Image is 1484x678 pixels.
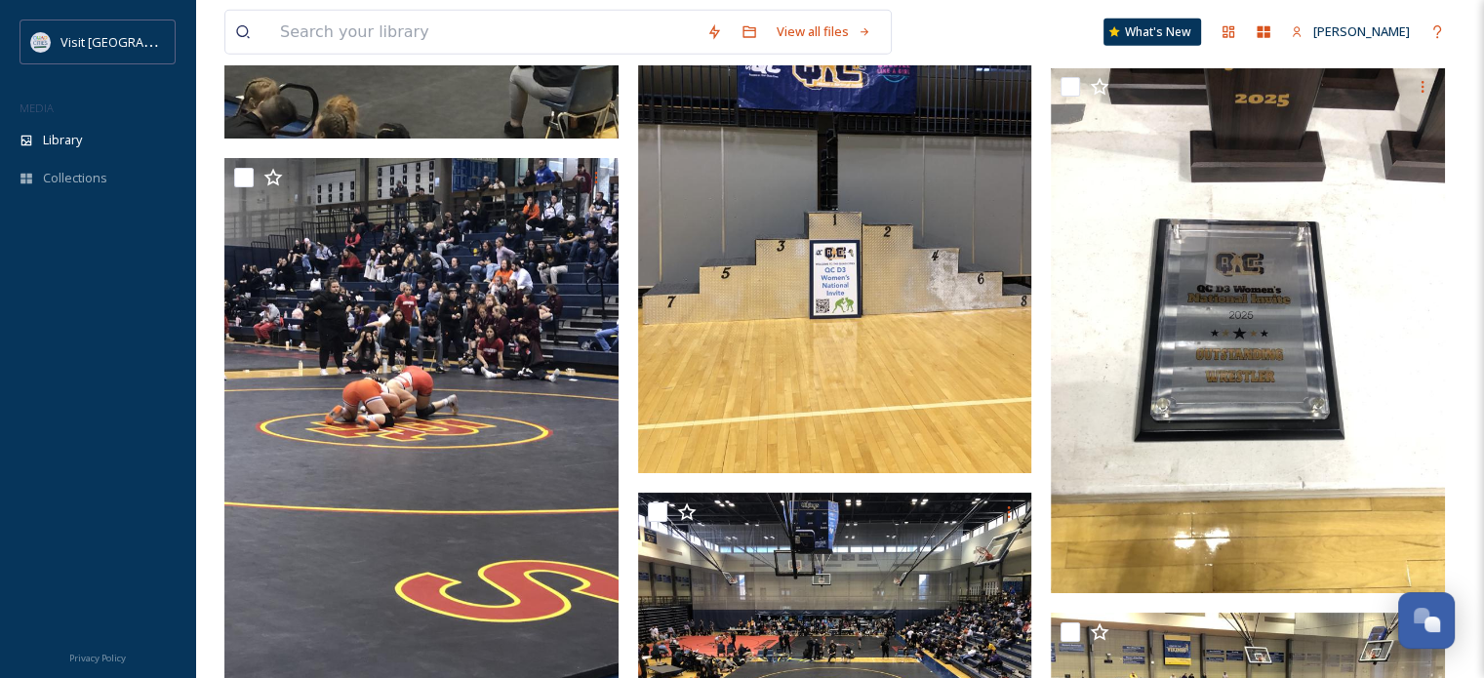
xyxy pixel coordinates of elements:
a: [PERSON_NAME] [1281,13,1420,51]
span: MEDIA [20,100,54,115]
img: QCCVB_VISIT_vert_logo_4c_tagline_122019.svg [31,32,51,52]
a: View all files [767,13,881,51]
span: Collections [43,169,107,187]
span: Visit [GEOGRAPHIC_DATA] [60,32,212,51]
a: What's New [1103,19,1201,46]
img: ext_1739198664.538137_jvandyke@visitquadcities.com-IMG_9397.JPG [1051,68,1445,593]
input: Search your library [270,11,697,54]
a: Privacy Policy [69,645,126,668]
span: Library [43,131,82,149]
span: [PERSON_NAME] [1313,22,1410,40]
span: Privacy Policy [69,652,126,664]
button: Open Chat [1398,592,1455,649]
